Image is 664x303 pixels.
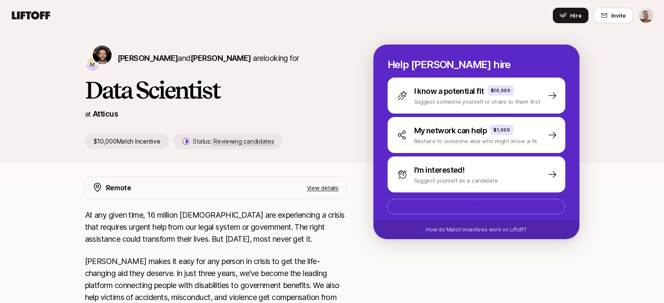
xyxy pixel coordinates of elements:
span: and [178,54,251,63]
button: Invite [594,8,633,23]
p: How do Match Incentives work on Liftoff? [426,226,526,234]
p: Suggest yourself as a candidate [414,176,498,185]
p: Reshare to someone else who might know a fit [414,137,537,145]
a: Atticus [93,109,118,118]
p: I'm interested! [414,164,465,176]
p: Suggest someone yourself or share to them first [414,97,540,106]
span: Hire [570,11,582,20]
p: M [90,59,95,69]
p: Help [PERSON_NAME] hire [388,59,565,71]
button: Janelle Bradley [638,8,654,23]
p: My network can help [414,125,487,137]
p: $1,000 [494,126,510,133]
p: At any given time, 16 million [DEMOGRAPHIC_DATA] are experiencing a crisis that requires urgent h... [85,209,346,245]
span: [PERSON_NAME] [118,54,178,63]
img: Janelle Bradley [639,8,653,23]
p: Remote [106,182,131,193]
h1: Data Scientist [85,77,346,103]
p: I know a potential fit [414,85,484,97]
span: Reviewing candidates [213,138,274,145]
img: Vaughn Quoss [93,45,112,64]
p: are looking for [118,52,299,64]
p: $10,000 Match Incentive [85,134,169,149]
p: $10,000 [491,87,511,94]
button: Hire [553,8,588,23]
p: View details [307,183,339,192]
p: Status: [193,136,274,147]
span: [PERSON_NAME] [191,54,251,63]
p: at [85,108,91,120]
span: Invite [611,11,626,20]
